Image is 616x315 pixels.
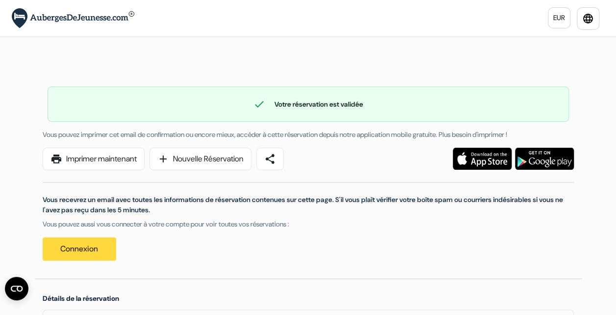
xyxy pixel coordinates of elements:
[548,7,570,28] a: EUR
[253,98,265,110] span: check
[453,148,512,170] img: Téléchargez l'application gratuite
[43,130,507,139] span: Vous pouvez imprimer cet email de confirmation ou encore mieux, accéder à cette réservation depui...
[43,294,119,303] span: Détails de la réservation
[43,195,574,215] p: Vous recevrez un email avec toutes les informations de réservation contenues sur cette page. S'il...
[5,277,28,300] button: Ouvrir le widget CMP
[48,98,568,110] div: Votre réservation est validée
[515,148,574,170] img: Téléchargez l'application gratuite
[157,153,169,165] span: add
[582,13,594,24] i: language
[149,148,251,170] a: addNouvelle Réservation
[256,148,284,170] a: share
[43,237,116,261] a: Connexion
[43,219,574,229] p: Vous pouvez aussi vous connecter à votre compte pour voir toutes vos réservations :
[50,153,62,165] span: print
[577,7,599,30] a: language
[43,148,145,170] a: printImprimer maintenant
[12,8,134,28] img: AubergesDeJeunesse.com
[264,153,276,165] span: share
